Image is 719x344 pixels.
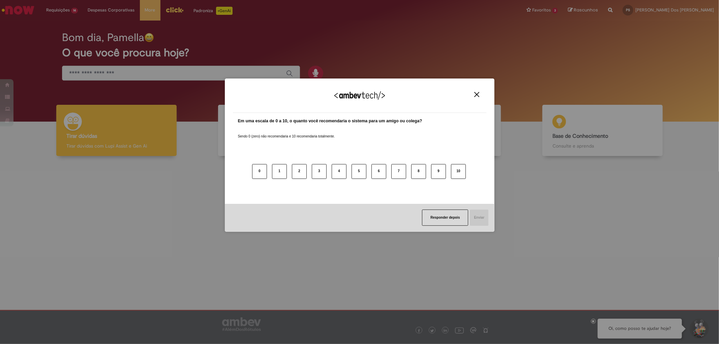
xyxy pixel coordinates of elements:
[371,164,386,179] button: 6
[334,91,385,100] img: Logo Ambevtech
[332,164,347,179] button: 4
[312,164,327,179] button: 3
[422,210,468,226] button: Responder depois
[252,164,267,179] button: 0
[238,118,422,124] label: Em uma escala de 0 a 10, o quanto você recomendaria o sistema para um amigo ou colega?
[272,164,287,179] button: 1
[352,164,366,179] button: 5
[391,164,406,179] button: 7
[238,126,335,139] label: Sendo 0 (zero) não recomendaria e 10 recomendaria totalmente.
[472,92,481,97] button: Close
[431,164,446,179] button: 9
[292,164,307,179] button: 2
[451,164,466,179] button: 10
[411,164,426,179] button: 8
[474,92,479,97] img: Close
